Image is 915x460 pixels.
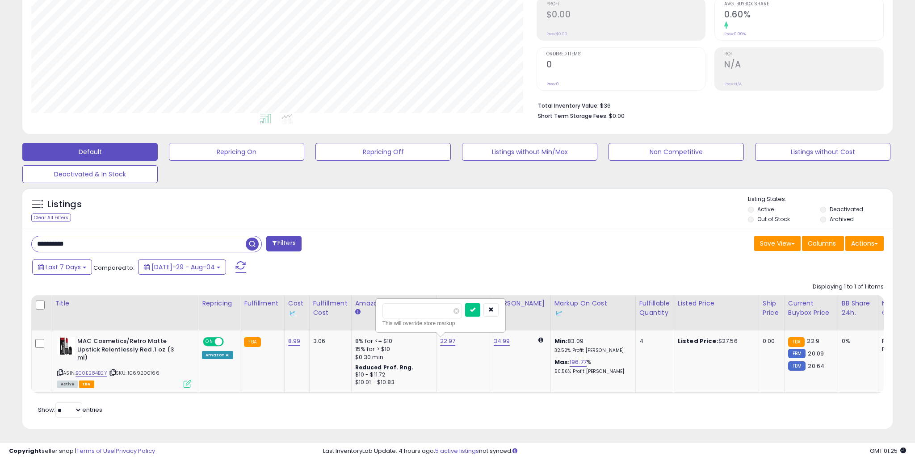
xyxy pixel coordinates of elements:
img: InventoryLab Logo [288,309,297,318]
h2: 0 [546,59,705,71]
div: % [554,358,629,375]
a: 34.99 [494,337,510,346]
div: Fulfillment Cost [313,299,348,318]
p: 50.56% Profit [PERSON_NAME] [554,368,629,375]
span: Columns [808,239,836,248]
div: ASIN: [57,337,191,387]
button: Deactivated & In Stock [22,165,158,183]
div: FBM: 9 [882,345,911,353]
button: Columns [802,236,844,251]
small: Amazon Fees. [355,308,361,316]
h2: N/A [724,59,883,71]
button: Repricing Off [315,143,451,161]
small: FBM [788,349,806,358]
strong: Copyright [9,447,42,455]
div: Clear All Filters [31,213,71,222]
label: Active [757,205,774,213]
div: Ship Price [763,299,781,318]
a: B00E284B2Y [76,369,107,377]
small: FBA [788,337,805,347]
span: Avg. Buybox Share [724,2,883,7]
button: Non Competitive [609,143,744,161]
span: | SKU: 1069200166 [109,369,159,376]
div: Amazon Fees [355,299,432,308]
button: Last 7 Days [32,259,92,275]
span: [DATE]-29 - Aug-04 [151,263,215,272]
button: Repricing On [169,143,304,161]
div: FBA: 7 [882,337,911,345]
a: 5 active listings [435,447,479,455]
button: Actions [845,236,884,251]
span: Profit [546,2,705,7]
label: Deactivated [830,205,863,213]
small: FBM [788,361,806,371]
div: [PERSON_NAME] [494,299,547,308]
b: Min: [554,337,568,345]
th: The percentage added to the cost of goods (COGS) that forms the calculator for Min & Max prices. [550,295,635,330]
h2: $0.00 [546,9,705,21]
small: Prev: 0 [546,81,559,87]
div: BB Share 24h. [842,299,874,318]
div: $10.01 - $10.83 [355,379,429,386]
small: Prev: $0.00 [546,31,567,37]
button: Save View [754,236,801,251]
div: 3.06 [313,337,344,345]
div: Fulfillment [244,299,280,308]
span: 20.64 [808,362,824,370]
div: This will override store markup [382,319,499,328]
h2: 0.60% [724,9,883,21]
div: Fulfillable Quantity [639,299,670,318]
li: $36 [538,100,877,110]
label: Archived [830,215,854,223]
span: Compared to: [93,263,134,272]
small: Prev: N/A [724,81,742,87]
a: Terms of Use [76,447,114,455]
div: Title [55,299,194,308]
div: $10 - $11.72 [355,371,429,379]
span: ROI [724,52,883,57]
img: InventoryLab Logo [554,309,563,318]
p: 32.52% Profit [PERSON_NAME] [554,347,629,354]
div: $0.30 min [355,353,429,361]
button: Filters [266,236,301,251]
div: Num of Comp. [882,299,915,318]
b: Reduced Prof. Rng. [355,364,414,371]
span: Ordered Items [546,52,705,57]
div: Some or all of the values in this column are provided from Inventory Lab. [288,308,306,318]
div: 4 [639,337,667,345]
p: Listing States: [748,195,893,204]
span: All listings currently available for purchase on Amazon [57,381,78,388]
div: Amazon AI [202,351,233,359]
span: 22.9 [807,337,819,345]
b: Listed Price: [678,337,718,345]
small: FBA [244,337,260,347]
a: 22.97 [440,337,456,346]
div: Displaying 1 to 1 of 1 items [813,283,884,291]
button: Default [22,143,158,161]
div: Listed Price [678,299,755,308]
span: $0.00 [609,112,625,120]
div: Repricing [202,299,236,308]
h5: Listings [47,198,82,211]
label: Out of Stock [757,215,790,223]
span: 20.09 [808,349,824,358]
button: Listings without Min/Max [462,143,597,161]
span: OFF [222,338,237,346]
div: Some or all of the values in this column are provided from Inventory Lab. [554,308,632,318]
div: 0% [842,337,871,345]
div: seller snap | | [9,447,155,456]
div: 8% for <= $10 [355,337,429,345]
div: 0.00 [763,337,777,345]
div: $27.56 [678,337,752,345]
span: ON [204,338,215,346]
span: 2025-08-12 01:25 GMT [870,447,906,455]
button: [DATE]-29 - Aug-04 [138,259,226,275]
b: Short Term Storage Fees: [538,112,608,120]
span: Show: entries [38,406,102,414]
span: FBA [79,381,94,388]
a: Privacy Policy [116,447,155,455]
b: Total Inventory Value: [538,102,599,109]
small: Prev: 0.00% [724,31,746,37]
span: Last 7 Days [46,263,81,272]
div: Current Buybox Price [788,299,834,318]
